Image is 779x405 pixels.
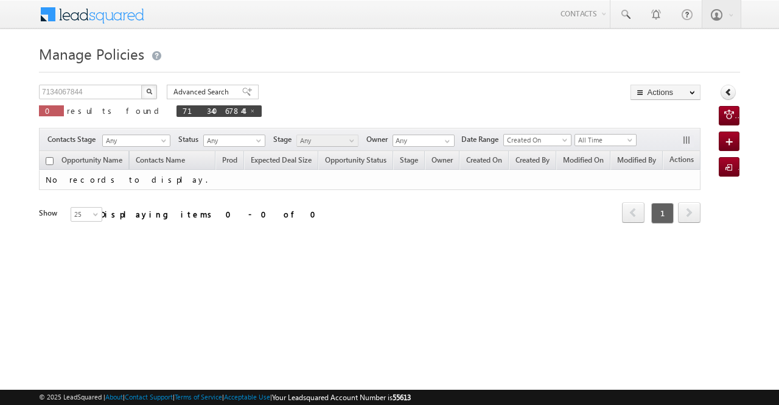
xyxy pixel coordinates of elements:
[400,155,418,164] span: Stage
[130,153,191,169] span: Contacts Name
[39,208,61,219] div: Show
[39,392,411,403] span: © 2025 LeadSquared | | | | |
[438,135,453,147] a: Show All Items
[622,202,645,223] span: prev
[224,393,270,401] a: Acceptable Use
[431,155,453,164] span: Owner
[183,105,243,116] span: 7134067844
[175,393,222,401] a: Terms of Service
[663,153,700,169] span: Actions
[272,393,411,402] span: Your Leadsquared Account Number is
[366,134,393,145] span: Owner
[39,44,144,63] span: Manage Policies
[222,155,237,164] span: Prod
[100,207,323,221] div: Displaying items 0 - 0 of 0
[45,105,58,116] span: 0
[466,155,502,164] span: Created On
[55,153,128,169] a: Opportunity Name
[125,393,173,401] a: Contact Support
[575,135,633,146] span: All Time
[575,134,637,146] a: All Time
[46,157,54,165] input: Check all records
[678,203,700,223] a: next
[39,170,700,190] td: No records to display.
[394,153,424,169] a: Stage
[678,202,700,223] span: next
[251,155,312,164] span: Expected Deal Size
[617,155,656,164] span: Modified By
[631,85,700,100] button: Actions
[173,86,232,97] span: Advanced Search
[622,203,645,223] a: prev
[61,155,122,164] span: Opportunity Name
[146,88,152,94] img: Search
[204,135,262,146] span: Any
[103,135,166,146] span: Any
[47,134,100,145] span: Contacts Stage
[245,153,318,169] a: Expected Deal Size
[102,135,170,147] a: Any
[178,134,203,145] span: Status
[393,135,455,147] input: Type to Search
[563,155,604,164] span: Modified On
[651,203,674,224] span: 1
[71,207,102,222] a: 25
[503,134,571,146] a: Created On
[71,209,103,220] span: 25
[296,135,358,147] a: Any
[319,153,393,169] a: Opportunity Status
[557,153,610,169] a: Modified On
[461,134,503,145] span: Date Range
[504,135,567,146] span: Created On
[273,134,296,145] span: Stage
[203,135,265,147] a: Any
[515,155,550,164] span: Created By
[393,393,411,402] span: 55613
[297,135,355,146] span: Any
[105,393,123,401] a: About
[67,105,164,116] span: results found
[460,153,508,169] a: Created On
